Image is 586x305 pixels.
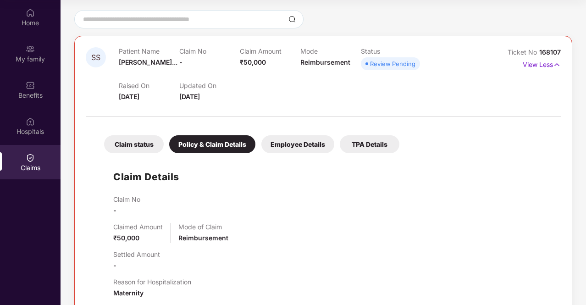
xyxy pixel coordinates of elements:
img: svg+xml;base64,PHN2ZyBpZD0iSG9zcGl0YWxzIiB4bWxucz0iaHR0cDovL3d3dy53My5vcmcvMjAwMC9zdmciIHdpZHRoPS... [26,117,35,126]
div: Review Pending [370,59,415,68]
p: Raised On [119,82,179,89]
span: 168107 [539,48,561,56]
span: [DATE] [119,93,139,100]
span: ₹50,000 [240,58,266,66]
span: [PERSON_NAME]... [119,58,177,66]
p: Settled Amount [113,250,160,258]
span: - [179,58,182,66]
p: Updated On [179,82,240,89]
span: Ticket No [508,48,539,56]
img: svg+xml;base64,PHN2ZyBpZD0iSG9tZSIgeG1sbnM9Imh0dHA6Ly93d3cudzMub3JnLzIwMDAvc3ZnIiB3aWR0aD0iMjAiIG... [26,8,35,17]
span: ₹50,000 [113,234,139,242]
p: Claim Amount [240,47,300,55]
div: Employee Details [261,135,334,153]
div: Claim status [104,135,164,153]
p: Mode of Claim [178,223,228,231]
span: SS [91,54,100,61]
p: Claimed Amount [113,223,163,231]
img: svg+xml;base64,PHN2ZyBpZD0iQmVuZWZpdHMiIHhtbG5zPSJodHRwOi8vd3d3LnczLm9yZy8yMDAwL3N2ZyIgd2lkdGg9Ij... [26,81,35,90]
span: Maternity [113,289,144,297]
img: svg+xml;base64,PHN2ZyB4bWxucz0iaHR0cDovL3d3dy53My5vcmcvMjAwMC9zdmciIHdpZHRoPSIxNyIgaGVpZ2h0PSIxNy... [553,60,561,70]
h1: Claim Details [113,169,179,184]
img: svg+xml;base64,PHN2ZyB3aWR0aD0iMjAiIGhlaWdodD0iMjAiIHZpZXdCb3g9IjAgMCAyMCAyMCIgZmlsbD0ibm9uZSIgeG... [26,44,35,54]
span: - [113,261,116,269]
p: View Less [523,57,561,70]
p: Reason for Hospitalization [113,278,191,286]
p: Claim No [179,47,240,55]
p: Status [361,47,421,55]
p: Patient Name [119,47,179,55]
span: - [113,206,116,214]
img: svg+xml;base64,PHN2ZyBpZD0iU2VhcmNoLTMyeDMyIiB4bWxucz0iaHR0cDovL3d3dy53My5vcmcvMjAwMC9zdmciIHdpZH... [288,16,296,23]
span: Reimbursement [178,234,228,242]
span: Reimbursement [300,58,350,66]
p: Mode [300,47,361,55]
span: [DATE] [179,93,200,100]
div: TPA Details [340,135,399,153]
div: Policy & Claim Details [169,135,255,153]
img: svg+xml;base64,PHN2ZyBpZD0iQ2xhaW0iIHhtbG5zPSJodHRwOi8vd3d3LnczLm9yZy8yMDAwL3N2ZyIgd2lkdGg9IjIwIi... [26,153,35,162]
p: Claim No [113,195,140,203]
